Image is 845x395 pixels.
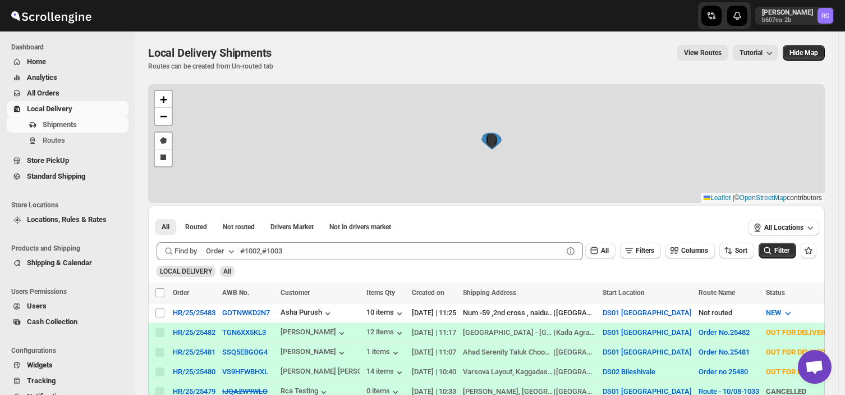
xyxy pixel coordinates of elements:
[173,328,215,337] button: HR/25/25482
[281,347,347,358] button: [PERSON_NAME]
[281,308,333,319] div: Asha Purush
[789,48,818,57] span: Hide Map
[7,357,128,373] button: Widgets
[7,255,128,271] button: Shipping & Calendar
[11,201,129,210] span: Store Locations
[766,308,781,317] span: NEW
[222,308,270,317] button: GOTNWKD2N7
[484,137,500,149] img: Marker
[704,194,731,202] a: Leaflet
[601,247,609,255] span: All
[484,134,501,147] img: Marker
[148,62,276,71] p: Routes can be created from Un-routed tab
[783,45,825,61] button: Map action label
[759,304,800,322] button: NEW
[223,223,255,231] span: Not routed
[155,133,172,149] a: Draw a polygon
[7,85,128,101] button: All Orders
[27,317,77,326] span: Cash Collection
[162,223,169,231] span: All
[463,347,554,358] div: Ahad Serenity Taluk Choodasandra
[719,243,754,258] button: Sort
[412,289,444,297] span: Created on
[148,46,272,60] span: Local Delivery Shipments
[216,219,261,235] button: Unrouted
[620,243,661,258] button: Filters
[699,307,759,319] div: Not routed
[281,367,360,378] div: [PERSON_NAME] [PERSON_NAME]
[766,289,785,297] span: Status
[281,328,347,339] button: [PERSON_NAME]
[173,367,215,376] button: HR/25/25480
[766,348,830,356] span: OUT FOR DELIVERY
[585,243,616,258] button: All
[665,243,715,258] button: Columns
[556,347,595,358] div: [GEOGRAPHIC_DATA]
[483,135,500,147] img: Marker
[155,219,176,235] button: All
[27,73,57,81] span: Analytics
[27,215,107,224] span: Locations, Rules & Rates
[483,133,499,145] img: Marker
[699,328,750,337] button: Order No.25482
[483,135,499,148] img: Marker
[484,136,500,148] img: Marker
[762,17,813,24] p: b607ea-2b
[821,12,829,20] text: RC
[173,308,215,317] button: HR/25/25483
[603,367,655,376] button: DS02 Bileshivale
[463,289,516,297] span: Shipping Address
[463,307,554,319] div: Num -59 ,2nd cross , naidu layout , near [PERSON_NAME][GEOGRAPHIC_DATA], [GEOGRAPHIC_DATA] , [GEO...
[222,348,268,356] button: SSQ5EBGOG4
[27,89,59,97] span: All Orders
[178,219,214,235] button: Routed
[677,45,728,61] button: view route
[699,348,750,356] button: Order No.25481
[463,327,596,338] div: |
[160,267,212,275] span: LOCAL DELIVERY
[11,244,129,253] span: Products and Shipping
[43,136,65,144] span: Routes
[222,367,268,376] button: VS9HFWBHXL
[463,347,596,358] div: |
[798,350,832,384] a: Open chat
[818,8,833,24] span: Rahul Chopra
[27,57,46,66] span: Home
[160,109,167,123] span: −
[699,367,748,376] button: Order no 25480
[329,223,391,231] span: Not in drivers market
[556,327,595,338] div: Kada Agrahara
[735,247,747,255] span: Sort
[7,212,128,228] button: Locations, Rules & Rates
[155,91,172,108] a: Zoom in
[740,194,787,202] a: OpenStreetMap
[174,246,197,257] span: Find by
[684,48,722,57] span: View Routes
[27,105,72,113] span: Local Delivery
[281,289,310,297] span: Customer
[556,366,595,378] div: [GEOGRAPHIC_DATA]
[483,133,499,146] img: Marker
[603,308,692,317] button: DS01 [GEOGRAPHIC_DATA]
[366,289,395,297] span: Items Qty
[27,156,69,165] span: Store PickUp
[463,366,596,378] div: |
[11,287,129,296] span: Users Permissions
[173,348,215,356] button: HR/25/25481
[463,366,554,378] div: Varsova Layout, Kaggadasapura
[764,223,803,232] span: All Locations
[366,308,405,319] button: 10 items
[173,289,189,297] span: Order
[27,376,56,385] span: Tracking
[759,243,796,258] button: Filter
[733,194,734,202] span: |
[222,289,249,297] span: AWB No.
[43,120,77,129] span: Shipments
[27,361,53,369] span: Widgets
[412,327,456,338] div: [DATE] | 11:17
[270,223,314,231] span: Drivers Market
